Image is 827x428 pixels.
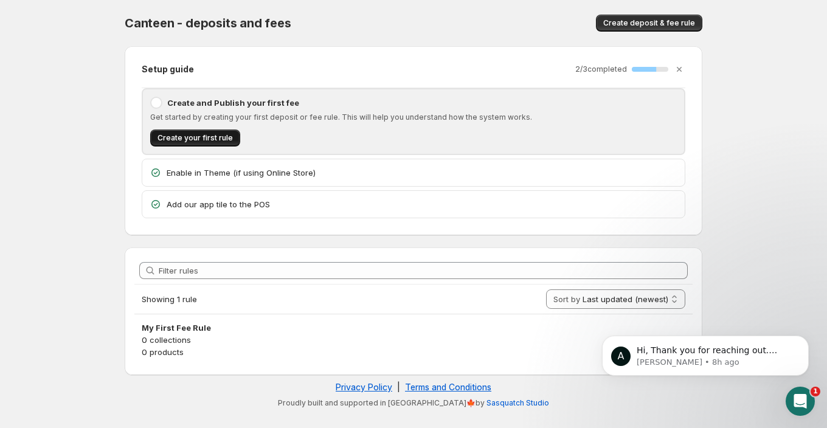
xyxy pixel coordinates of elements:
p: Message from Anupam, sent 8h ago [53,47,210,58]
button: Create your first rule [150,129,240,147]
span: | [397,382,400,392]
span: 1 [811,387,820,396]
p: 2 / 3 completed [575,64,627,74]
input: Filter rules [159,262,688,279]
p: Add our app tile to the POS [167,198,677,210]
p: Create and Publish your first fee [167,97,677,109]
span: Create deposit & fee rule [603,18,695,28]
p: 0 products [142,346,685,358]
p: Proudly built and supported in [GEOGRAPHIC_DATA]🍁by [131,398,696,408]
h2: Setup guide [142,63,194,75]
span: Canteen - deposits and fees [125,16,291,30]
p: 0 collections [142,334,685,346]
a: Terms and Conditions [405,382,491,392]
button: Create deposit & fee rule [596,15,702,32]
h3: My First Fee Rule [142,322,685,334]
span: Showing 1 rule [142,294,197,304]
a: Sasquatch Studio [486,398,549,407]
button: Dismiss setup guide [671,61,688,78]
span: Hi, Thank you for reaching out. Could you provide your store name and URL so that we can request ... [53,35,206,105]
p: Enable in Theme (if using Online Store) [167,167,677,179]
iframe: Intercom notifications message [584,310,827,395]
a: Privacy Policy [336,382,392,392]
iframe: Intercom live chat [786,387,815,416]
p: Get started by creating your first deposit or fee rule. This will help you understand how the sys... [150,112,677,122]
span: Create your first rule [157,133,233,143]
